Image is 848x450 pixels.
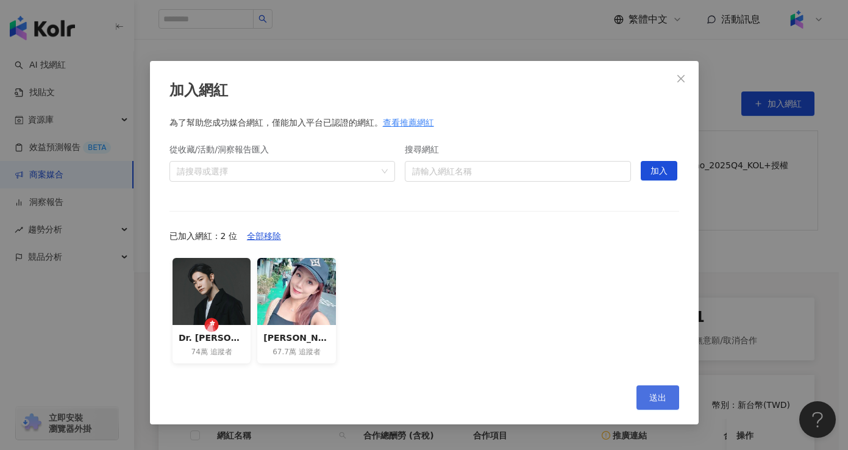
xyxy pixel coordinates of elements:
span: 全部移除 [247,227,281,246]
span: 追蹤者 [210,347,232,357]
button: Close [669,66,693,91]
button: 加入 [641,161,677,180]
div: [PERSON_NAME] [263,331,329,345]
span: 加入 [650,162,668,181]
span: 67.7萬 [273,347,296,357]
span: 追蹤者 [299,347,321,357]
span: 送出 [649,393,666,402]
div: 為了幫助您成功媒合網紅，僅能加入平台已認證的網紅。 [169,116,679,129]
div: Dr. [PERSON_NAME] 6 [179,331,244,345]
div: 查看推薦網紅 [383,116,434,129]
label: 從收藏/活動/洞察報告匯入 [169,143,278,156]
span: close [676,74,686,84]
button: 全部移除 [237,226,291,246]
div: 已加入網紅：2 位 [169,226,679,246]
span: 74萬 [191,347,208,357]
div: 加入網紅 [169,80,679,101]
input: 搜尋網紅 [412,162,624,181]
label: 搜尋網紅 [405,143,447,156]
button: 送出 [636,385,679,410]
